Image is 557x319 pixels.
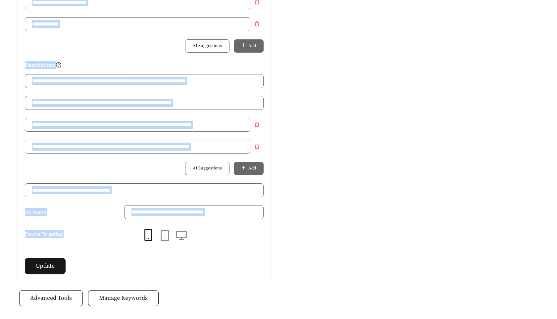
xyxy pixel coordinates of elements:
[99,294,148,302] span: Manage Keywords
[251,122,263,127] span: delete
[176,230,187,241] span: desktop
[36,261,55,270] span: Update
[124,205,264,219] input: Ad Name
[185,162,229,175] button: AI Suggestions
[250,17,264,30] button: Remove field
[251,144,263,149] span: delete
[160,230,170,241] span: tablet
[25,205,49,219] label: Ad Name
[25,183,264,197] input: Website
[157,228,173,244] button: tablet
[56,62,61,68] span: question-circle
[234,162,264,175] button: plusAdd
[185,39,229,53] button: AI Suggestions
[88,290,159,306] button: Manage Keywords
[25,227,66,241] label: Device Targeting
[173,228,190,244] button: desktop
[251,21,263,26] span: delete
[193,165,222,172] span: AI Suggestions
[234,39,264,53] button: plusAdd
[193,43,222,49] span: AI Suggestions
[142,229,154,241] span: mobile
[25,258,66,274] button: Update
[140,227,157,244] button: mobile
[250,140,264,153] button: Remove field
[19,290,83,306] button: Advanced Tools
[250,118,264,131] button: Remove field
[30,294,72,302] span: Advanced Tools
[25,62,61,68] strong: Descriptions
